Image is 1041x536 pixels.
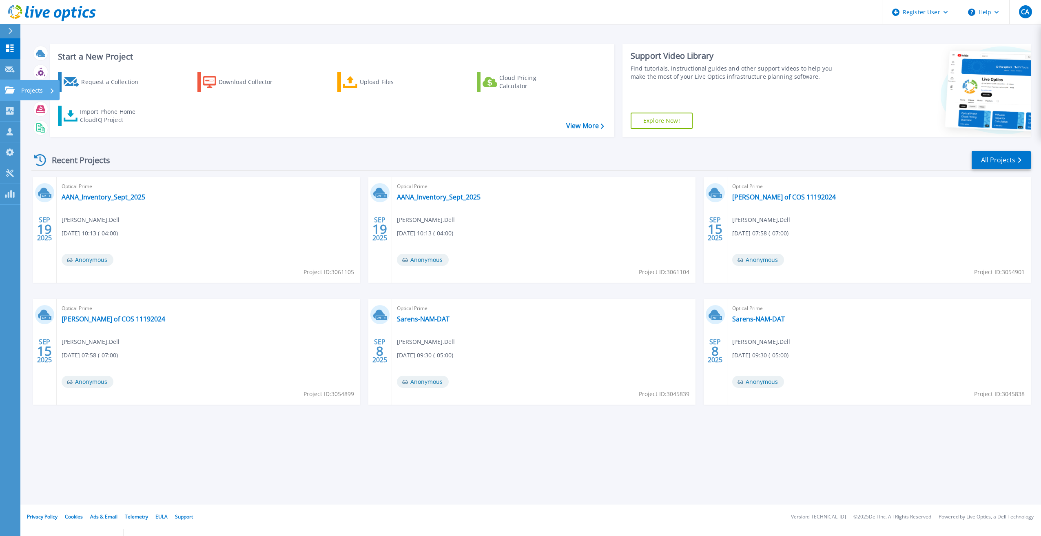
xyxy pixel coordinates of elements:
[62,254,113,266] span: Anonymous
[631,64,842,81] div: Find tutorials, instructional guides and other support videos to help you make the most of your L...
[372,226,387,233] span: 19
[37,348,52,354] span: 15
[62,215,120,224] span: [PERSON_NAME] , Dell
[62,229,118,238] span: [DATE] 10:13 (-04:00)
[397,376,449,388] span: Anonymous
[62,304,355,313] span: Optical Prime
[337,72,428,92] a: Upload Files
[732,304,1026,313] span: Optical Prime
[155,513,168,520] a: EULA
[397,351,453,360] span: [DATE] 09:30 (-05:00)
[37,214,52,244] div: SEP 2025
[31,150,121,170] div: Recent Projects
[397,229,453,238] span: [DATE] 10:13 (-04:00)
[972,151,1031,169] a: All Projects
[397,315,450,323] a: Sarens-NAM-DAT
[397,304,691,313] span: Optical Prime
[939,514,1034,520] li: Powered by Live Optics, a Dell Technology
[372,214,388,244] div: SEP 2025
[639,390,689,399] span: Project ID: 3045839
[90,513,117,520] a: Ads & Email
[631,51,842,61] div: Support Video Library
[58,52,604,61] h3: Start a New Project
[707,214,723,244] div: SEP 2025
[732,337,790,346] span: [PERSON_NAME] , Dell
[639,268,689,277] span: Project ID: 3061104
[711,348,719,354] span: 8
[732,315,785,323] a: Sarens-NAM-DAT
[62,315,165,323] a: [PERSON_NAME] of COS 11192024
[397,193,481,201] a: AANA_Inventory_Sept_2025
[62,193,145,201] a: AANA_Inventory_Sept_2025
[732,193,836,201] a: [PERSON_NAME] of COS 11192024
[397,182,691,191] span: Optical Prime
[303,390,354,399] span: Project ID: 3054899
[397,215,455,224] span: [PERSON_NAME] , Dell
[707,336,723,366] div: SEP 2025
[974,390,1025,399] span: Project ID: 3045838
[499,74,565,90] div: Cloud Pricing Calculator
[37,336,52,366] div: SEP 2025
[708,226,722,233] span: 15
[58,72,149,92] a: Request a Collection
[1021,9,1029,15] span: CA
[397,337,455,346] span: [PERSON_NAME] , Dell
[397,254,449,266] span: Anonymous
[80,108,144,124] div: Import Phone Home CloudIQ Project
[21,80,43,101] p: Projects
[732,182,1026,191] span: Optical Prime
[303,268,354,277] span: Project ID: 3061105
[477,72,568,92] a: Cloud Pricing Calculator
[732,376,784,388] span: Anonymous
[62,376,113,388] span: Anonymous
[566,122,604,130] a: View More
[732,351,789,360] span: [DATE] 09:30 (-05:00)
[376,348,383,354] span: 8
[853,514,931,520] li: © 2025 Dell Inc. All Rights Reserved
[372,336,388,366] div: SEP 2025
[360,74,425,90] div: Upload Files
[732,215,790,224] span: [PERSON_NAME] , Dell
[791,514,846,520] li: Version: [TECHNICAL_ID]
[62,337,120,346] span: [PERSON_NAME] , Dell
[732,254,784,266] span: Anonymous
[631,113,693,129] a: Explore Now!
[27,513,58,520] a: Privacy Policy
[62,351,118,360] span: [DATE] 07:58 (-07:00)
[175,513,193,520] a: Support
[974,268,1025,277] span: Project ID: 3054901
[81,74,146,90] div: Request a Collection
[62,182,355,191] span: Optical Prime
[65,513,83,520] a: Cookies
[219,74,284,90] div: Download Collector
[125,513,148,520] a: Telemetry
[37,226,52,233] span: 19
[732,229,789,238] span: [DATE] 07:58 (-07:00)
[197,72,288,92] a: Download Collector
